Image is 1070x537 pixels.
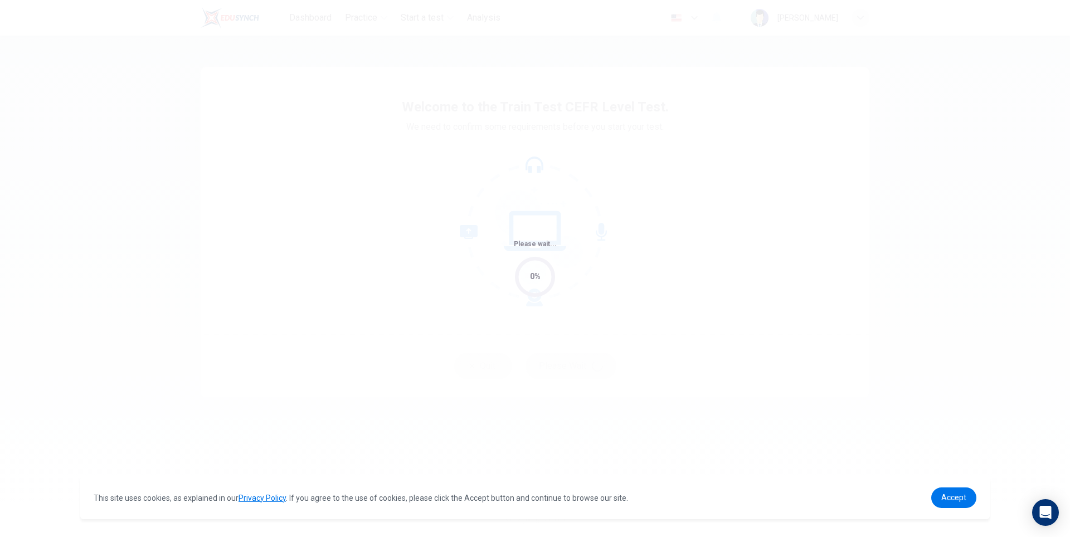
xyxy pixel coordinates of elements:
[80,476,990,519] div: cookieconsent
[941,493,966,502] span: Accept
[530,270,541,283] div: 0%
[514,240,557,248] span: Please wait...
[94,494,628,502] span: This site uses cookies, as explained in our . If you agree to the use of cookies, please click th...
[239,494,286,502] a: Privacy Policy
[931,487,976,508] a: dismiss cookie message
[1032,499,1059,526] div: Open Intercom Messenger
